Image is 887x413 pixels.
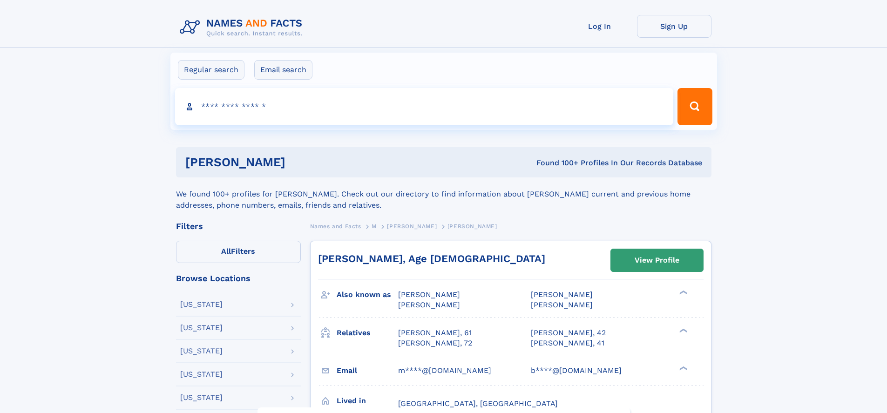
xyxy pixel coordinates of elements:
[398,328,472,338] a: [PERSON_NAME], 61
[531,338,604,348] a: [PERSON_NAME], 41
[447,223,497,230] span: [PERSON_NAME]
[337,393,398,409] h3: Lived in
[176,177,711,211] div: We found 100+ profiles for [PERSON_NAME]. Check out our directory to find information about [PERS...
[398,300,460,309] span: [PERSON_NAME]
[176,15,310,40] img: Logo Names and Facts
[185,156,411,168] h1: [PERSON_NAME]
[180,371,223,378] div: [US_STATE]
[677,290,688,296] div: ❯
[611,249,703,271] a: View Profile
[310,220,361,232] a: Names and Facts
[398,399,558,408] span: [GEOGRAPHIC_DATA], [GEOGRAPHIC_DATA]
[178,60,244,80] label: Regular search
[531,290,593,299] span: [PERSON_NAME]
[337,325,398,341] h3: Relatives
[254,60,312,80] label: Email search
[531,300,593,309] span: [PERSON_NAME]
[175,88,674,125] input: search input
[372,220,377,232] a: M
[635,250,679,271] div: View Profile
[677,365,688,371] div: ❯
[180,394,223,401] div: [US_STATE]
[562,15,637,38] a: Log In
[176,241,301,263] label: Filters
[531,328,606,338] a: [PERSON_NAME], 42
[387,220,437,232] a: [PERSON_NAME]
[176,222,301,230] div: Filters
[372,223,377,230] span: M
[318,253,545,264] a: [PERSON_NAME], Age [DEMOGRAPHIC_DATA]
[398,338,472,348] a: [PERSON_NAME], 72
[677,327,688,333] div: ❯
[337,363,398,379] h3: Email
[398,290,460,299] span: [PERSON_NAME]
[337,287,398,303] h3: Also known as
[221,247,231,256] span: All
[387,223,437,230] span: [PERSON_NAME]
[180,301,223,308] div: [US_STATE]
[180,324,223,332] div: [US_STATE]
[176,274,301,283] div: Browse Locations
[180,347,223,355] div: [US_STATE]
[677,88,712,125] button: Search Button
[411,158,702,168] div: Found 100+ Profiles In Our Records Database
[637,15,711,38] a: Sign Up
